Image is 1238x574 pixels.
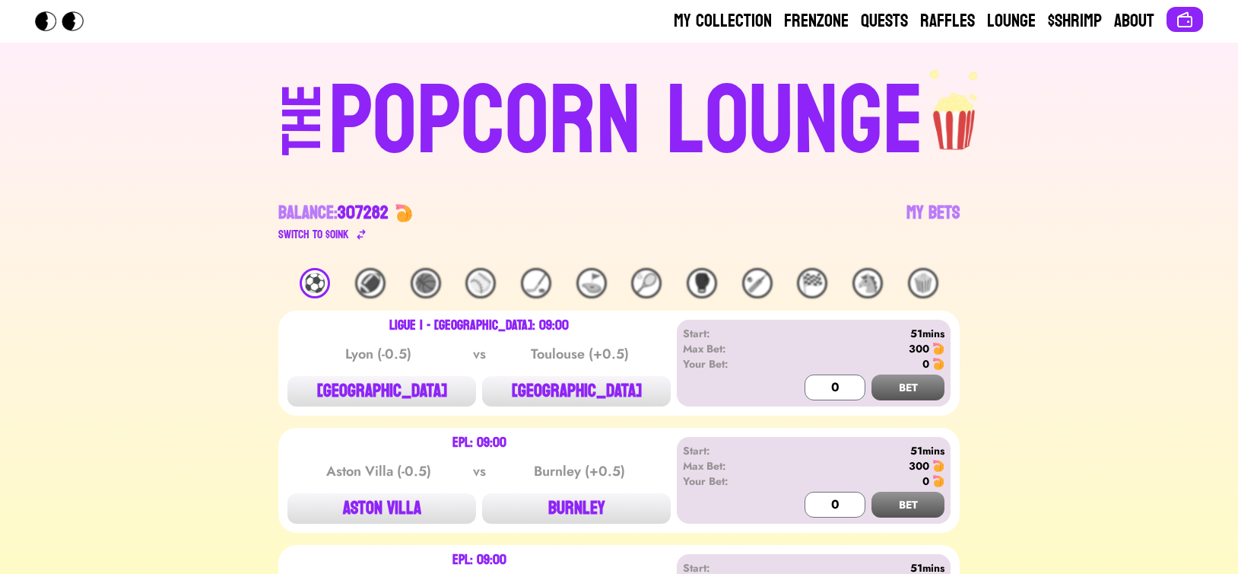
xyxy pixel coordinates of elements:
[770,326,944,341] div: 51mins
[302,343,456,365] div: Lyon (-0.5)
[683,356,770,372] div: Your Bet:
[932,475,944,487] img: 🍤
[631,268,662,298] div: 🎾
[797,268,827,298] div: 🏁
[389,320,569,332] div: Ligue 1 - [GEOGRAPHIC_DATA]: 09:00
[871,492,944,518] button: BET
[395,204,413,222] img: 🍤
[683,443,770,458] div: Start:
[770,443,944,458] div: 51mins
[932,460,944,472] img: 🍤
[278,225,349,244] div: Switch to $ OINK
[503,461,656,482] div: Burnley (+0.5)
[908,268,938,298] div: 🍿
[521,268,551,298] div: 🏒
[683,458,770,474] div: Max Bet:
[742,268,773,298] div: 🏏
[338,196,389,229] span: 307282
[922,474,929,489] div: 0
[275,85,330,186] div: THE
[355,268,386,298] div: 🏈
[687,268,717,298] div: 🥊
[1176,11,1194,29] img: Connect wallet
[329,73,924,171] div: POPCORN LOUNGE
[151,67,1087,171] a: THEPOPCORN LOUNGEpopcorn
[482,376,671,407] button: [GEOGRAPHIC_DATA]
[287,376,476,407] button: [GEOGRAPHIC_DATA]
[302,461,456,482] div: Aston Villa (-0.5)
[465,268,496,298] div: ⚾️
[987,9,1036,33] a: Lounge
[932,343,944,355] img: 🍤
[278,201,389,225] div: Balance:
[470,343,489,365] div: vs
[674,9,772,33] a: My Collection
[861,9,908,33] a: Quests
[1048,9,1102,33] a: $Shrimp
[452,554,506,566] div: EPL: 09:00
[920,9,975,33] a: Raffles
[503,343,656,365] div: Toulouse (+0.5)
[300,268,330,298] div: ⚽️
[683,474,770,489] div: Your Bet:
[287,493,476,524] button: ASTON VILLA
[871,375,944,400] button: BET
[852,268,883,298] div: 🐴
[35,11,96,31] img: Popcorn
[470,461,489,482] div: vs
[924,67,986,152] img: popcorn
[906,201,960,244] a: My Bets
[784,9,849,33] a: Frenzone
[452,437,506,449] div: EPL: 09:00
[411,268,441,298] div: 🏀
[683,326,770,341] div: Start:
[683,341,770,356] div: Max Bet:
[909,458,929,474] div: 300
[1114,9,1154,33] a: About
[576,268,607,298] div: ⛳️
[909,341,929,356] div: 300
[922,356,929,372] div: 0
[932,358,944,370] img: 🍤
[482,493,671,524] button: BURNLEY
